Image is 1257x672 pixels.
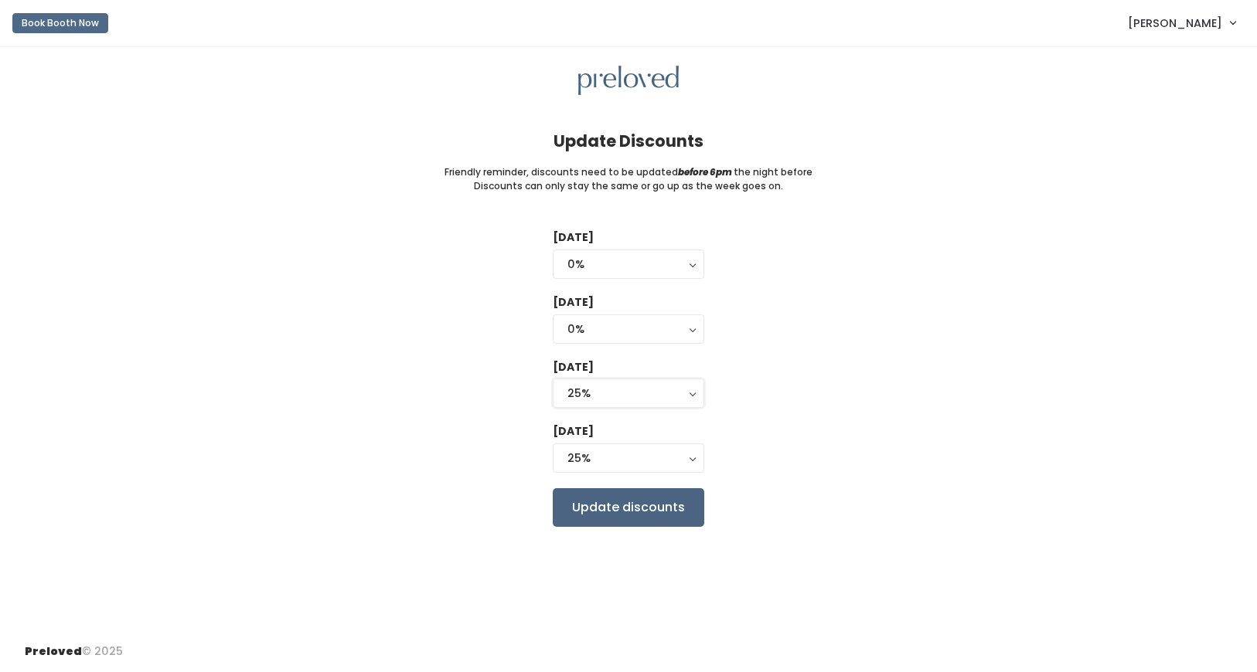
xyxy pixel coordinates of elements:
[553,378,704,408] button: 25%
[554,132,703,150] h4: Update Discounts
[567,385,690,402] div: 25%
[12,13,108,33] button: Book Booth Now
[567,256,690,273] div: 0%
[578,66,679,96] img: preloved logo
[567,450,690,467] div: 25%
[678,165,732,178] i: before 6pm
[25,643,82,659] span: Preloved
[553,423,594,440] label: [DATE]
[553,443,704,473] button: 25%
[553,229,594,246] label: [DATE]
[553,488,704,527] input: Update discounts
[1128,15,1222,32] span: [PERSON_NAME]
[567,321,690,338] div: 0%
[553,294,594,311] label: [DATE]
[553,359,594,375] label: [DATE]
[445,165,812,179] small: Friendly reminder, discounts need to be updated the night before
[1112,6,1251,39] a: [PERSON_NAME]
[12,6,108,40] a: Book Booth Now
[474,179,783,193] small: Discounts can only stay the same or go up as the week goes on.
[25,631,123,660] div: © 2025
[553,249,704,279] button: 0%
[553,314,704,344] button: 0%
